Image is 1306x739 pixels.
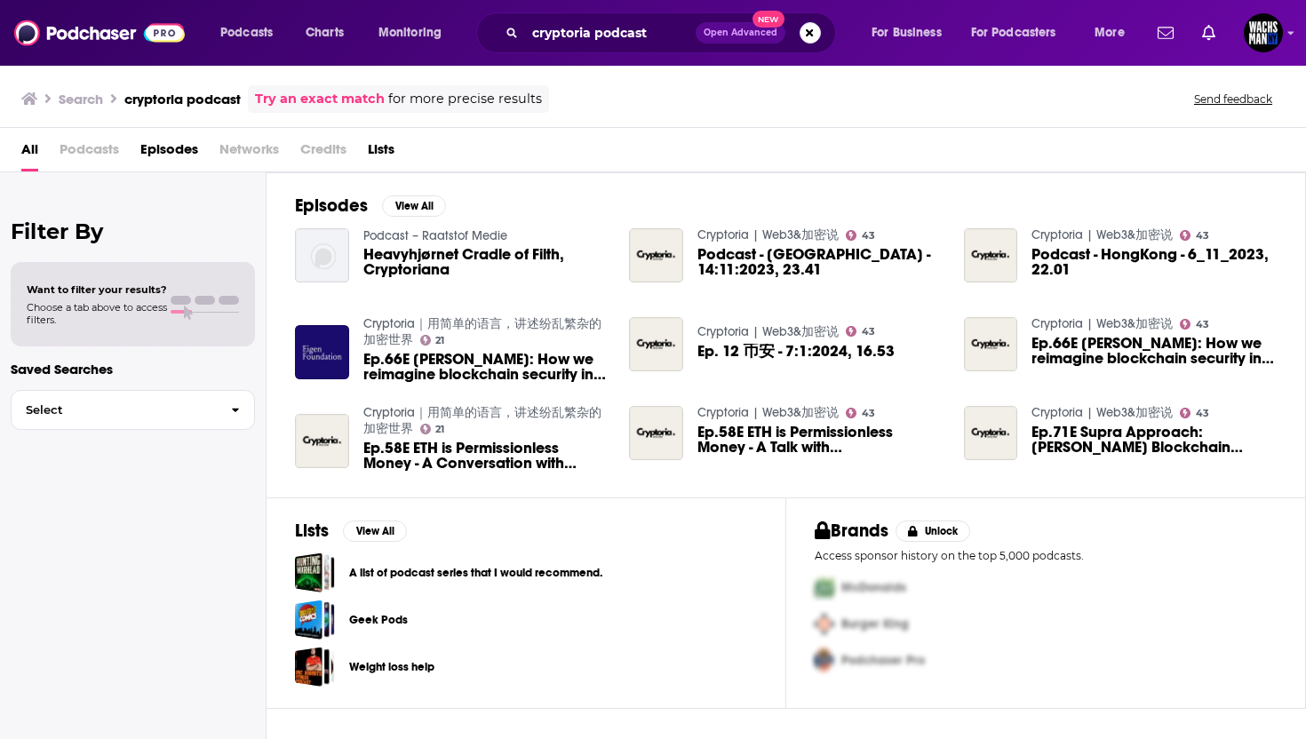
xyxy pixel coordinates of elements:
[382,195,446,217] button: View All
[841,616,909,632] span: Burger King
[11,361,255,377] p: Saved Searches
[363,228,507,243] a: Podcast – Raatstof Medie
[846,230,875,241] a: 43
[1031,336,1277,366] span: Ep.66E [PERSON_NAME]: How we reimagine blockchain security in Eigenlayer
[366,19,465,47] button: open menu
[1031,227,1173,242] a: Cryptoria | Web3&加密说
[435,337,444,345] span: 21
[629,406,683,460] a: Ep.58E ETH is Permissionless Money - A Talk with Mike Neuder
[368,135,394,171] a: Lists
[841,580,906,595] span: McDonalds
[493,12,853,53] div: Search podcasts, credits, & more...
[697,344,895,359] a: Ep. 12 币安 - 7:1:2024, 16.53
[697,425,943,455] a: Ep.58E ETH is Permissionless Money - A Talk with Mike Neuder
[349,610,408,630] a: Geek Pods
[964,228,1018,282] img: Podcast - HongKong - 6_11_2023, 22.01
[846,326,875,337] a: 43
[14,16,185,50] img: Podchaser - Follow, Share and Rate Podcasts
[859,19,964,47] button: open menu
[420,335,445,346] a: 21
[27,283,167,296] span: Want to filter your results?
[862,232,875,240] span: 43
[295,520,329,542] h2: Lists
[896,520,971,542] button: Unlock
[21,135,38,171] a: All
[841,653,925,668] span: Podchaser Pro
[1189,91,1278,107] button: Send feedback
[1031,336,1277,366] a: Ep.66E Robert Drost: How we reimagine blockchain security in Eigenlayer
[1031,405,1173,420] a: Cryptoria | Web3&加密说
[60,135,119,171] span: Podcasts
[1031,425,1277,455] span: Ep.71E Supra Approach: [PERSON_NAME] Blockchain Vision
[295,552,335,592] a: A list of podcast series that I would recommend.
[964,406,1018,460] a: Ep.71E Supra Approach: Joshua Tobkin’s Blockchain Vision
[862,409,875,417] span: 43
[697,324,839,339] a: Cryptoria | Web3&加密说
[295,325,349,379] img: Ep.66E Robert Drost: How we reimagine blockchain security in Eigenlayer
[295,195,368,217] h2: Episodes
[964,317,1018,371] img: Ep.66E Robert Drost: How we reimagine blockchain security in Eigenlayer
[220,20,273,45] span: Podcasts
[363,316,601,347] a: Cryptoria｜用简单的语言，讲述纷乱繁杂的加密世界
[1095,20,1125,45] span: More
[629,317,683,371] img: Ep. 12 币安 - 7:1:2024, 16.53
[697,405,839,420] a: Cryptoria | Web3&加密说
[435,425,444,433] span: 21
[363,441,609,471] span: Ep.58E ETH is Permissionless Money - A Conversation with [PERSON_NAME]
[124,91,241,107] h3: cryptoria podcast
[1031,247,1277,277] a: Podcast - HongKong - 6_11_2023, 22.01
[420,424,445,434] a: 21
[697,425,943,455] span: Ep.58E ETH is Permissionless Money - A Talk with [PERSON_NAME]
[27,301,167,326] span: Choose a tab above to access filters.
[1031,425,1277,455] a: Ep.71E Supra Approach: Joshua Tobkin’s Blockchain Vision
[349,657,434,677] a: Weight loss help
[255,89,385,109] a: Try an exact match
[12,404,217,416] span: Select
[1196,321,1209,329] span: 43
[363,352,609,382] a: Ep.66E Robert Drost: How we reimagine blockchain security in Eigenlayer
[295,647,335,687] a: Weight loss help
[1195,18,1222,48] a: Show notifications dropdown
[11,219,255,244] h2: Filter By
[1151,18,1181,48] a: Show notifications dropdown
[363,247,609,277] a: Heavyhjørnet Cradle of Filth, Cryptoriana
[59,91,103,107] h3: Search
[295,520,407,542] a: ListsView All
[378,20,442,45] span: Monitoring
[295,195,446,217] a: EpisodesView All
[295,228,349,282] img: Heavyhjørnet Cradle of Filth, Cryptoriana
[846,408,875,418] a: 43
[1180,230,1209,241] a: 43
[815,549,1277,562] p: Access sponsor history on the top 5,000 podcasts.
[295,600,335,640] a: Geek Pods
[1196,409,1209,417] span: 43
[1082,19,1147,47] button: open menu
[363,441,609,471] a: Ep.58E ETH is Permissionless Money - A Conversation with Mike Neuder
[294,19,354,47] a: Charts
[343,520,407,542] button: View All
[363,352,609,382] span: Ep.66E [PERSON_NAME]: How we reimagine blockchain security in Eigenlayer
[862,328,875,336] span: 43
[808,569,841,606] img: First Pro Logo
[140,135,198,171] span: Episodes
[11,390,255,430] button: Select
[704,28,777,37] span: Open Advanced
[525,19,696,47] input: Search podcasts, credits, & more...
[295,414,349,468] img: Ep.58E ETH is Permissionless Money - A Conversation with Mike Neuder
[808,606,841,642] img: Second Pro Logo
[388,89,542,109] span: for more precise results
[697,247,943,277] a: Podcast - Bangkok - 14:11:2023, 23.41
